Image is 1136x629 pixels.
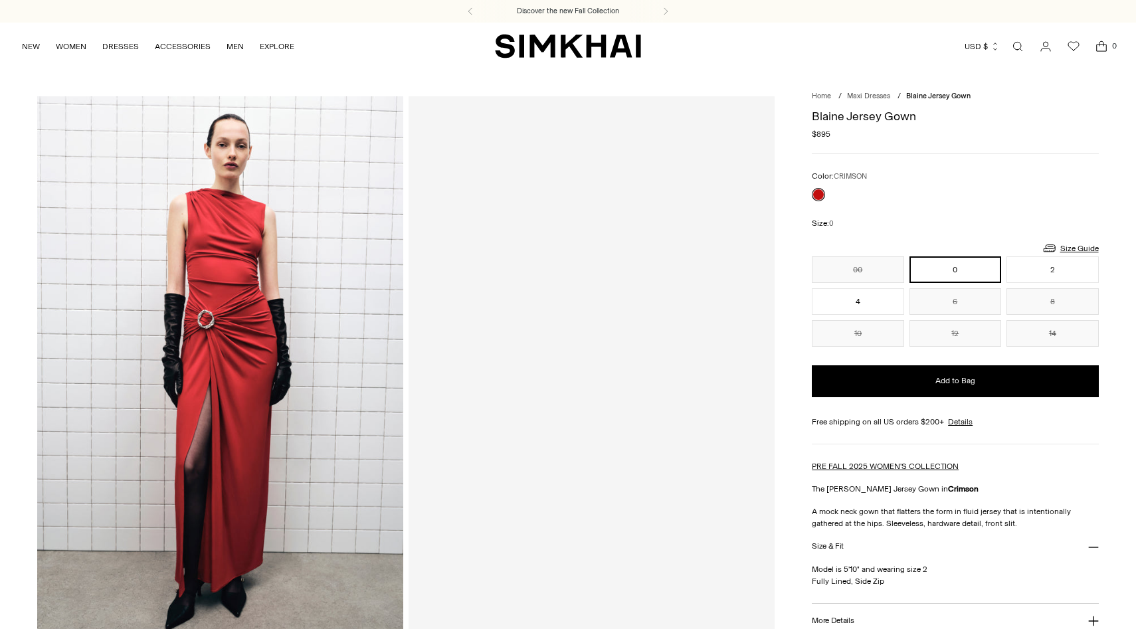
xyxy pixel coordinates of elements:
a: Open search modal [1004,33,1031,60]
a: Go to the account page [1032,33,1059,60]
button: 00 [812,256,903,283]
button: 6 [909,288,1001,315]
label: Color: [812,170,867,183]
button: 14 [1006,320,1098,347]
button: 10 [812,320,903,347]
a: SIMKHAI [495,33,641,59]
span: $895 [812,128,830,140]
a: PRE FALL 2025 WOMEN'S COLLECTION [812,462,959,471]
button: 12 [909,320,1001,347]
a: Open cart modal [1088,33,1115,60]
span: CRIMSON [834,172,867,181]
h3: Size & Fit [812,542,844,551]
a: DRESSES [102,32,139,61]
a: Home [812,92,831,100]
h1: Blaine Jersey Gown [812,110,1098,122]
div: / [898,91,901,102]
a: Details [948,416,973,428]
span: 0 [1108,40,1120,52]
button: 0 [909,256,1001,283]
div: Free shipping on all US orders $200+ [812,416,1098,428]
nav: breadcrumbs [812,91,1098,102]
a: ACCESSORIES [155,32,211,61]
a: MEN [227,32,244,61]
button: USD $ [965,32,1000,61]
a: Wishlist [1060,33,1087,60]
a: EXPLORE [260,32,294,61]
p: A mock neck gown that flatters the form in fluid jersey that is intentionally gathered at the hip... [812,505,1098,529]
strong: Crimson [948,484,979,494]
button: Size & Fit [812,529,1098,563]
span: Blaine Jersey Gown [906,92,971,100]
span: Add to Bag [935,375,975,387]
a: Discover the new Fall Collection [517,6,619,17]
h3: More Details [812,616,854,625]
button: 2 [1006,256,1098,283]
div: / [838,91,842,102]
button: 8 [1006,288,1098,315]
a: Size Guide [1042,240,1099,256]
p: Model is 5'10" and wearing size 2 Fully Lined, Side Zip [812,563,1098,587]
label: Size: [812,217,834,230]
span: 0 [829,219,834,228]
p: The [PERSON_NAME] Jersey Gown in [812,483,1098,495]
a: WOMEN [56,32,86,61]
a: Maxi Dresses [847,92,890,100]
a: NEW [22,32,40,61]
button: Add to Bag [812,365,1098,397]
button: 4 [812,288,903,315]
